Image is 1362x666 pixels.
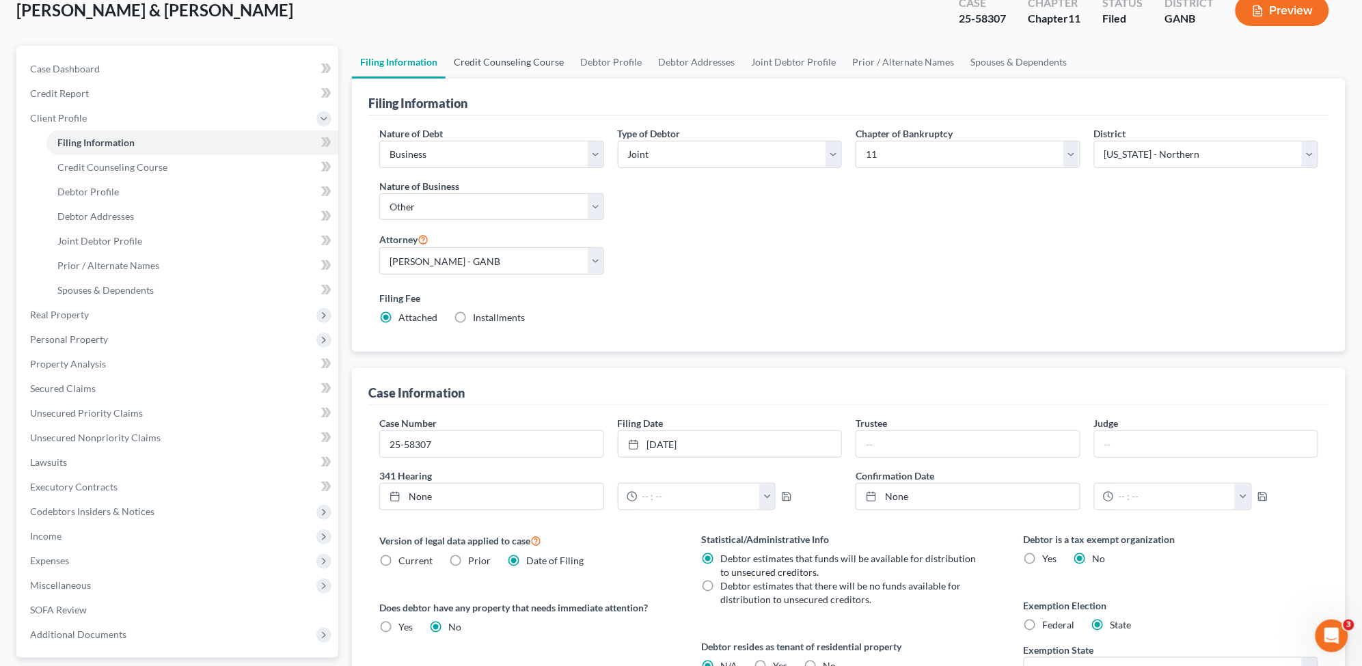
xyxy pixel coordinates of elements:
[30,112,87,124] span: Client Profile
[30,383,96,394] span: Secured Claims
[30,63,100,74] span: Case Dashboard
[1114,484,1236,510] input: -- : --
[46,204,338,229] a: Debtor Addresses
[30,456,67,468] span: Lawsuits
[1344,620,1354,630] span: 3
[379,291,1318,305] label: Filing Fee
[46,130,338,155] a: Filing Information
[526,555,584,566] span: Date of Filing
[398,555,433,566] span: Current
[19,57,338,81] a: Case Dashboard
[638,484,760,510] input: -- : --
[19,475,338,499] a: Executory Contracts
[702,532,996,546] label: Statistical/Administrative Info
[30,407,143,419] span: Unsecured Priority Claims
[1095,431,1318,457] input: --
[57,137,135,148] span: Filing Information
[702,639,996,654] label: Debtor resides as tenant of residential property
[473,311,525,323] span: Installments
[30,333,108,345] span: Personal Property
[57,161,167,173] span: Credit Counseling Course
[380,484,603,510] a: None
[650,46,743,79] a: Debtor Addresses
[19,376,338,401] a: Secured Claims
[46,253,338,278] a: Prior / Alternate Names
[19,450,338,475] a: Lawsuits
[1164,11,1214,27] div: GANB
[1024,643,1094,657] label: Exemption State
[46,155,338,180] a: Credit Counseling Course
[30,87,89,99] span: Credit Report
[1024,532,1318,546] label: Debtor is a tax exempt organization
[30,481,118,492] span: Executory Contracts
[57,186,119,197] span: Debtor Profile
[57,235,142,247] span: Joint Debtor Profile
[379,600,674,615] label: Does debtor have any property that needs immediate attention?
[1094,126,1126,141] label: District
[743,46,844,79] a: Joint Debtor Profile
[30,628,126,640] span: Additional Documents
[19,352,338,376] a: Property Analysis
[959,11,1006,27] div: 25-58307
[57,284,154,296] span: Spouses & Dependents
[379,179,459,193] label: Nature of Business
[1043,553,1057,564] span: Yes
[352,46,446,79] a: Filing Information
[618,126,681,141] label: Type of Debtor
[46,229,338,253] a: Joint Debtor Profile
[19,426,338,450] a: Unsecured Nonpriority Claims
[721,580,962,605] span: Debtor estimates that there will be no funds available for distribution to unsecured creditors.
[844,46,962,79] a: Prior / Alternate Names
[1024,598,1318,613] label: Exemption Election
[1028,11,1080,27] div: Chapter
[398,621,413,633] span: Yes
[30,604,87,615] span: SOFA Review
[30,579,91,591] span: Miscellaneous
[30,309,89,320] span: Real Property
[30,530,62,542] span: Income
[1094,416,1119,430] label: Judge
[446,46,572,79] a: Credit Counseling Course
[379,231,428,247] label: Attorney
[398,311,437,323] span: Attached
[572,46,650,79] a: Debtor Profile
[1102,11,1143,27] div: Filed
[962,46,1075,79] a: Spouses & Dependents
[1068,12,1080,25] span: 11
[30,432,161,443] span: Unsecured Nonpriority Claims
[856,416,887,430] label: Trustee
[856,431,1079,457] input: --
[368,385,465,401] div: Case Information
[721,553,977,578] span: Debtor estimates that funds will be available for distribution to unsecured creditors.
[57,210,134,222] span: Debtor Addresses
[1111,619,1132,630] span: State
[19,401,338,426] a: Unsecured Priority Claims
[1316,620,1348,652] iframe: Intercom live chat
[372,469,849,483] label: 341 Hearing
[856,126,953,141] label: Chapter of Bankruptcy
[368,95,467,111] div: Filing Information
[46,278,338,303] a: Spouses & Dependents
[30,358,106,370] span: Property Analysis
[1093,553,1106,564] span: No
[468,555,491,566] span: Prior
[30,505,154,517] span: Codebtors Insiders & Notices
[380,431,603,457] input: Enter case number...
[379,532,674,549] label: Version of legal data applied to case
[856,484,1079,510] a: None
[19,81,338,106] a: Credit Report
[379,126,443,141] label: Nature of Debt
[379,416,437,430] label: Case Number
[57,260,159,271] span: Prior / Alternate Names
[1043,619,1075,630] span: Federal
[46,180,338,204] a: Debtor Profile
[448,621,461,633] span: No
[618,416,664,430] label: Filing Date
[30,555,69,566] span: Expenses
[19,598,338,622] a: SOFA Review
[849,469,1325,483] label: Confirmation Date
[618,431,841,457] a: [DATE]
